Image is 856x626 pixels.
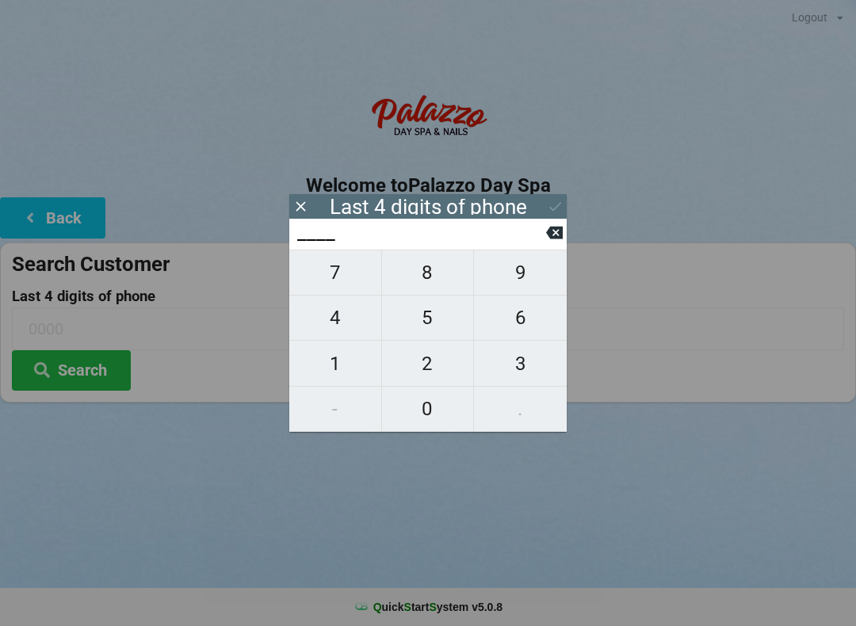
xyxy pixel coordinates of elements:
span: 9 [474,256,567,289]
span: 0 [382,392,474,426]
span: 1 [289,347,381,380]
button: 1 [289,341,382,386]
div: Last 4 digits of phone [330,199,527,215]
button: 9 [474,250,567,296]
button: 8 [382,250,475,296]
button: 4 [289,296,382,341]
span: 6 [474,301,567,334]
span: 3 [474,347,567,380]
span: 2 [382,347,474,380]
button: 7 [289,250,382,296]
span: 8 [382,256,474,289]
button: 5 [382,296,475,341]
span: 4 [289,301,381,334]
button: 0 [382,387,475,432]
span: 7 [289,256,381,289]
button: 2 [382,341,475,386]
button: 3 [474,341,567,386]
button: 6 [474,296,567,341]
span: 5 [382,301,474,334]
